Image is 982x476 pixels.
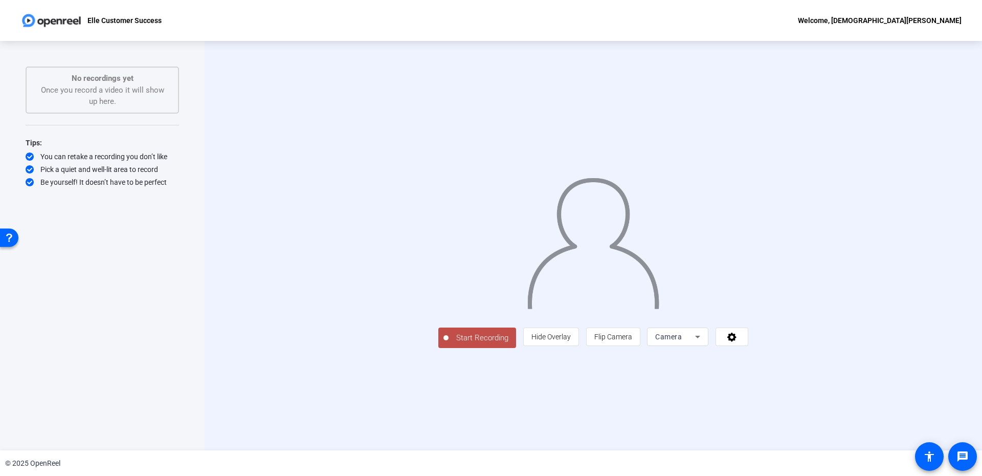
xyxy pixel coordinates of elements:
[526,169,660,309] img: overlay
[37,73,168,84] p: No recordings yet
[798,14,962,27] div: Welcome, [DEMOGRAPHIC_DATA][PERSON_NAME]
[5,458,60,469] div: © 2025 OpenReel
[449,332,516,344] span: Start Recording
[20,10,82,31] img: OpenReel logo
[594,333,632,341] span: Flip Camera
[586,328,640,346] button: Flip Camera
[87,14,162,27] p: Elle Customer Success
[956,450,969,463] mat-icon: message
[26,137,179,149] div: Tips:
[26,164,179,175] div: Pick a quiet and well-lit area to record
[531,333,571,341] span: Hide Overlay
[523,328,579,346] button: Hide Overlay
[37,73,168,107] div: Once you record a video it will show up here.
[438,328,516,348] button: Start Recording
[923,450,935,463] mat-icon: accessibility
[26,177,179,187] div: Be yourself! It doesn’t have to be perfect
[26,152,179,162] div: You can retake a recording you don’t like
[655,333,682,341] span: Camera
